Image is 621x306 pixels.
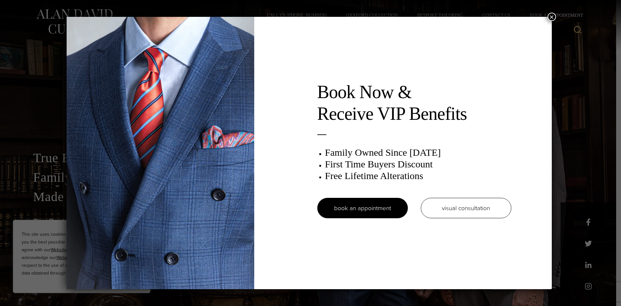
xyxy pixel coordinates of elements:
a: book an appointment [317,198,408,218]
h2: Book Now & Receive VIP Benefits [317,81,511,125]
a: visual consultation [421,198,511,218]
h3: Family Owned Since [DATE] [325,147,511,158]
button: Close [548,13,556,21]
h3: First Time Buyers Discount [325,158,511,170]
h3: Free Lifetime Alterations [325,170,511,182]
